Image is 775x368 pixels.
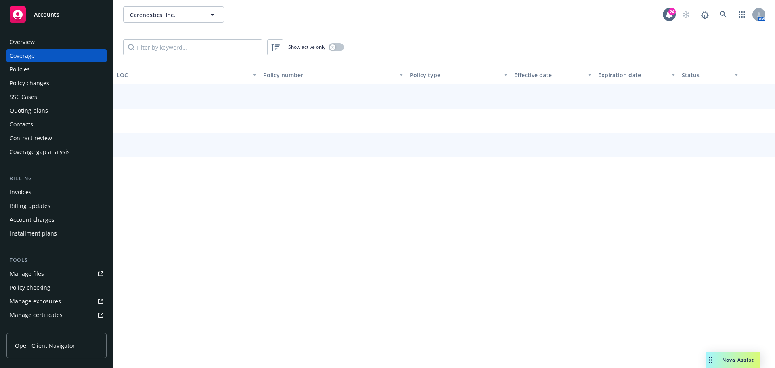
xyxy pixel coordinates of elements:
a: Manage files [6,267,107,280]
div: Expiration date [598,71,666,79]
div: Effective date [514,71,582,79]
div: Policy changes [10,77,49,90]
div: Policy type [410,71,499,79]
span: Accounts [34,11,59,18]
button: Expiration date [595,65,679,84]
div: SSC Cases [10,90,37,103]
div: Quoting plans [10,104,48,117]
a: Contract review [6,132,107,145]
div: Overview [10,36,35,48]
div: 24 [668,8,676,15]
div: Manage exposures [10,295,61,308]
div: Installment plans [10,227,57,240]
div: Policy checking [10,281,50,294]
div: Policy number [263,71,394,79]
button: Carenostics, Inc. [123,6,224,23]
a: Manage certificates [6,309,107,322]
a: Manage claims [6,322,107,335]
div: Manage files [10,267,44,280]
a: Contacts [6,118,107,131]
a: Invoices [6,186,107,199]
div: Account charges [10,213,54,226]
div: Invoices [10,186,31,199]
a: Policy checking [6,281,107,294]
div: Billing [6,175,107,183]
a: Manage exposures [6,295,107,308]
a: Switch app [734,6,750,23]
div: Coverage gap analysis [10,145,70,158]
span: Carenostics, Inc. [130,11,200,19]
div: Tools [6,256,107,264]
div: LOC [117,71,248,79]
a: Account charges [6,213,107,226]
div: Manage claims [10,322,50,335]
button: Policy type [406,65,511,84]
div: Manage certificates [10,309,63,322]
a: Quoting plans [6,104,107,117]
a: SSC Cases [6,90,107,103]
a: Policy changes [6,77,107,90]
a: Start snowing [678,6,694,23]
a: Report a Bug [697,6,713,23]
div: Coverage [10,49,35,62]
span: Show active only [288,44,325,50]
div: Contract review [10,132,52,145]
button: Effective date [511,65,595,84]
a: Installment plans [6,227,107,240]
button: Status [679,65,741,84]
input: Filter by keyword... [123,39,262,55]
button: LOC [113,65,260,84]
div: Billing updates [10,200,50,212]
span: Nova Assist [722,356,754,363]
a: Overview [6,36,107,48]
a: Policies [6,63,107,76]
div: Drag to move [706,352,716,368]
a: Coverage [6,49,107,62]
div: Contacts [10,118,33,131]
span: Open Client Navigator [15,341,75,350]
div: Status [682,71,729,79]
button: Nova Assist [706,352,760,368]
a: Coverage gap analysis [6,145,107,158]
button: Policy number [260,65,406,84]
a: Billing updates [6,200,107,212]
div: Policies [10,63,30,76]
a: Accounts [6,3,107,26]
a: Search [715,6,731,23]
